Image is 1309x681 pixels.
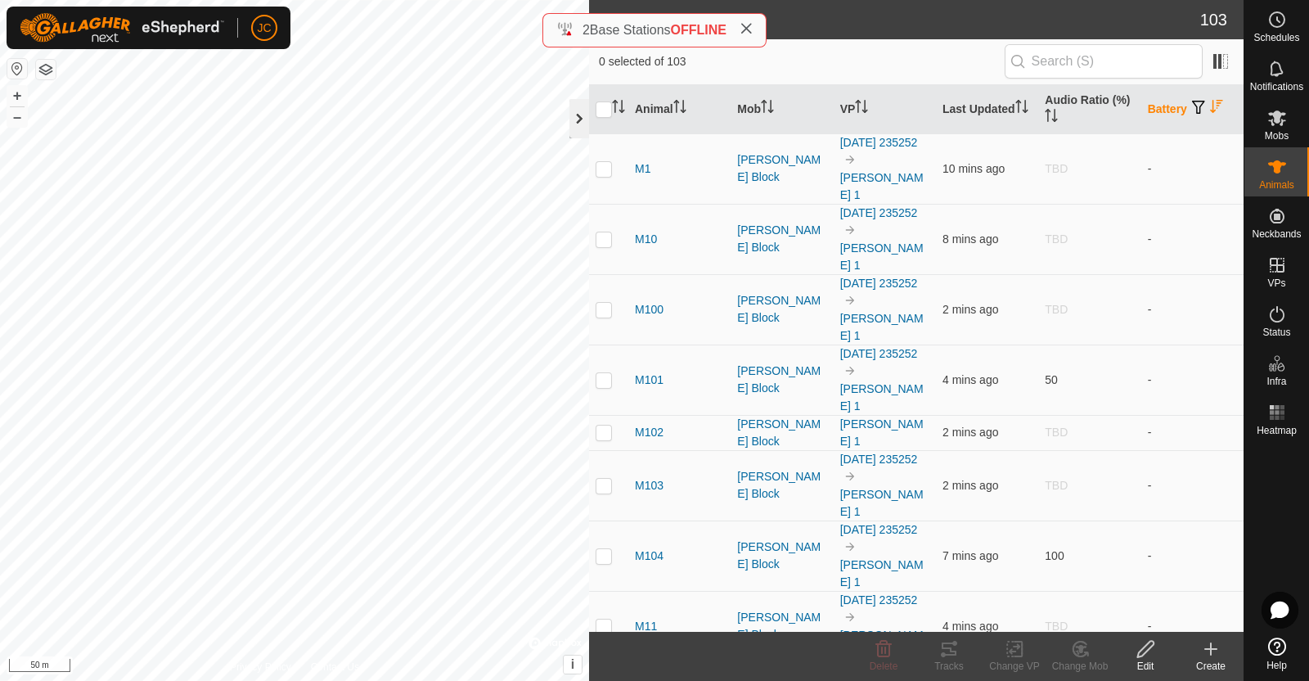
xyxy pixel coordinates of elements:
p-sorticon: Activate to sort [612,102,625,115]
span: 100 [1045,549,1064,562]
td: - [1141,204,1244,274]
span: M101 [635,372,663,389]
span: 13 Aug 2025, 12:12 pm [942,162,1005,175]
a: [PERSON_NAME] 1 [840,382,924,413]
a: Contact Us [311,660,359,674]
span: Status [1262,327,1290,337]
span: Base Stations [590,23,671,37]
span: TBD [1045,303,1068,316]
span: Delete [870,661,898,672]
span: M11 [635,618,657,635]
p-sorticon: Activate to sort [855,102,868,115]
a: [PERSON_NAME] 1 [840,312,924,342]
img: to [843,470,857,483]
td: - [1141,133,1244,204]
span: M100 [635,301,663,318]
span: M1 [635,160,650,178]
span: OFFLINE [671,23,726,37]
a: [PERSON_NAME] 1 [840,558,924,589]
th: Animal [628,85,731,134]
a: [PERSON_NAME] 1 [840,488,924,518]
div: Edit [1113,659,1178,674]
img: to [843,364,857,377]
a: [DATE] 235252 [840,277,918,290]
img: to [843,294,857,307]
span: 13 Aug 2025, 12:21 pm [942,303,998,316]
span: 13 Aug 2025, 12:18 pm [942,373,998,386]
img: to [843,540,857,553]
button: + [7,86,27,106]
button: Map Layers [36,60,56,79]
span: M103 [635,477,663,494]
div: Change VP [982,659,1047,674]
a: [DATE] 235252 [840,206,918,219]
div: Tracks [916,659,982,674]
span: M102 [635,424,663,441]
span: 103 [1200,7,1227,32]
td: - [1141,591,1244,661]
img: to [843,611,857,624]
a: [DATE] 235252 [840,593,918,607]
span: 13 Aug 2025, 12:21 pm [942,479,998,492]
span: 2 [583,23,590,37]
button: i [564,656,582,674]
a: [PERSON_NAME] 1 [840,171,924,201]
span: M104 [635,548,663,565]
span: Neckbands [1252,229,1301,239]
button: Reset Map [7,59,27,79]
span: 0 selected of 103 [599,53,1005,70]
span: M10 [635,231,657,248]
span: Help [1266,661,1287,670]
input: Search (S) [1005,44,1203,79]
div: [PERSON_NAME] Block [737,292,826,327]
a: [DATE] 235252 [840,523,918,536]
a: [DATE] 235252 [840,453,918,466]
td: - [1141,450,1244,521]
a: Privacy Policy [230,660,291,674]
a: [PERSON_NAME] 1 [840,417,924,448]
span: TBD [1045,620,1068,633]
th: Last Updated [936,85,1038,134]
div: [PERSON_NAME] Block [737,539,826,573]
p-sorticon: Activate to sort [1015,102,1028,115]
img: Gallagher Logo [20,13,224,43]
button: – [7,107,27,127]
h2: Animals [599,10,1200,29]
a: [PERSON_NAME] 1 [840,629,924,659]
span: Schedules [1253,33,1299,43]
span: TBD [1045,479,1068,492]
th: Audio Ratio (%) [1038,85,1140,134]
td: - [1141,345,1244,415]
span: JC [257,20,271,37]
span: Infra [1266,377,1286,386]
p-sorticon: Activate to sort [761,102,774,115]
div: [PERSON_NAME] Block [737,609,826,643]
span: i [571,657,574,671]
div: [PERSON_NAME] Block [737,416,826,450]
div: [PERSON_NAME] Block [737,363,826,397]
span: 13 Aug 2025, 12:18 pm [942,620,998,633]
th: Mob [731,85,833,134]
div: Create [1178,659,1244,674]
div: [PERSON_NAME] Block [737,151,826,186]
p-sorticon: Activate to sort [1210,102,1223,115]
span: TBD [1045,426,1068,439]
span: TBD [1045,162,1068,175]
td: - [1141,274,1244,345]
th: Battery [1141,85,1244,134]
span: Heatmap [1257,426,1297,435]
span: Mobs [1265,131,1289,141]
a: Help [1244,631,1309,677]
a: [DATE] 235252 [840,136,918,149]
a: [DATE] 235252 [840,347,918,360]
div: [PERSON_NAME] Block [737,222,826,256]
td: - [1141,415,1244,450]
span: 50 [1045,373,1058,386]
div: Change Mob [1047,659,1113,674]
th: VP [834,85,936,134]
td: - [1141,521,1244,591]
span: Notifications [1250,82,1303,92]
span: 13 Aug 2025, 12:20 pm [942,426,998,439]
span: VPs [1267,278,1285,288]
span: 13 Aug 2025, 12:15 pm [942,549,998,562]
